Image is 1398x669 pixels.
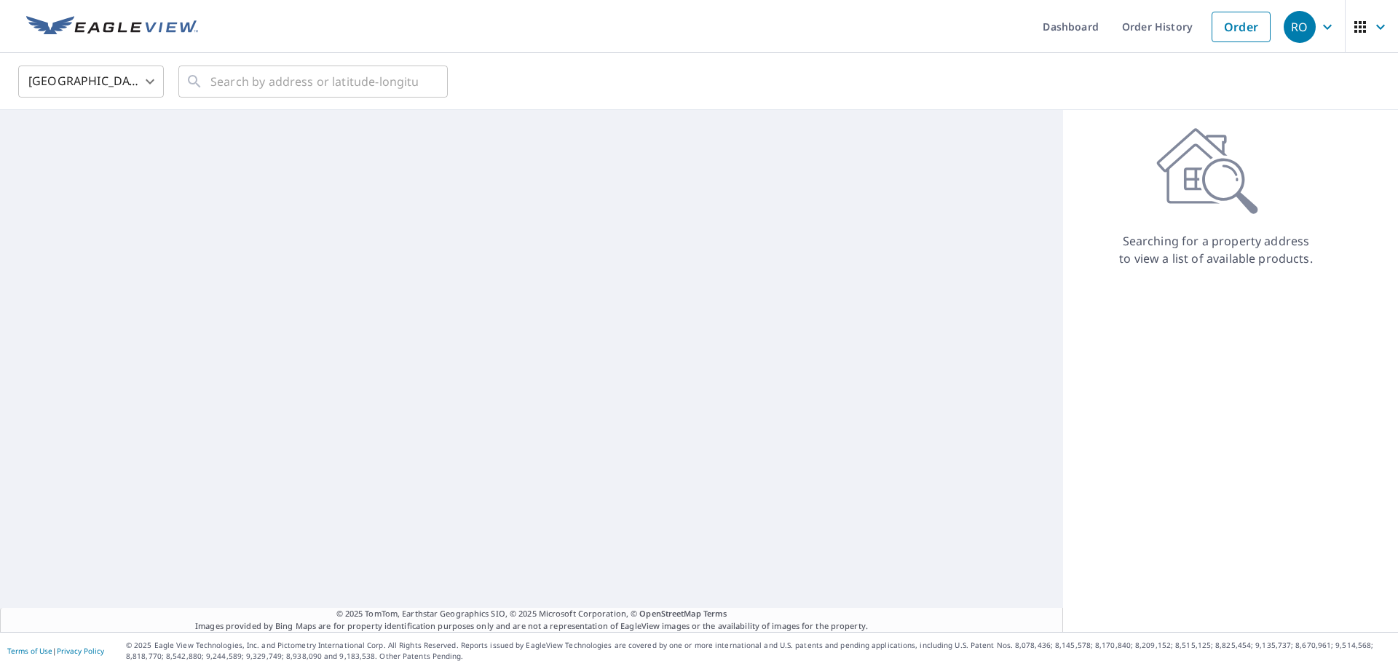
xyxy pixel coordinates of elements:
[57,646,104,656] a: Privacy Policy
[1118,232,1314,267] p: Searching for a property address to view a list of available products.
[210,61,418,102] input: Search by address or latitude-longitude
[1284,11,1316,43] div: RO
[26,16,198,38] img: EV Logo
[336,608,727,620] span: © 2025 TomTom, Earthstar Geographics SIO, © 2025 Microsoft Corporation, ©
[126,640,1391,662] p: © 2025 Eagle View Technologies, Inc. and Pictometry International Corp. All Rights Reserved. Repo...
[703,608,727,619] a: Terms
[18,61,164,102] div: [GEOGRAPHIC_DATA]
[639,608,700,619] a: OpenStreetMap
[7,646,52,656] a: Terms of Use
[1212,12,1271,42] a: Order
[7,646,104,655] p: |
